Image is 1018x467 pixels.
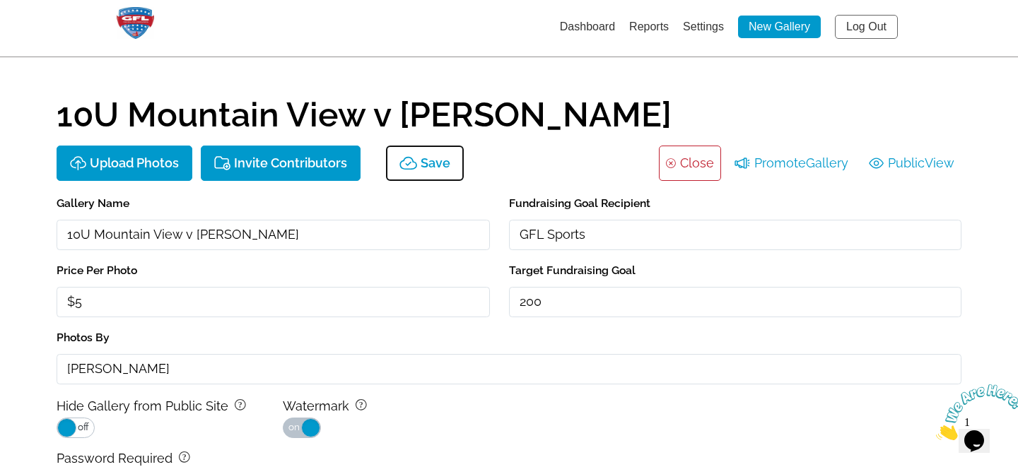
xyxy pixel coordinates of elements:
a: Reports [629,20,669,32]
h1: 10U Mountain View v [PERSON_NAME] [57,97,961,131]
tspan: ? [238,400,242,410]
span: on [288,418,301,437]
label: Hide Gallery from Public Site [57,395,283,418]
p: Invite Contributors [234,156,347,171]
a: Log Out [835,15,898,39]
a: New Gallery [738,16,821,38]
a: Dashboard [560,20,615,32]
tspan: ? [359,400,363,410]
a: Close [680,152,714,175]
label: Price Per Photo [57,261,490,280]
p: Upload Photos [90,156,179,171]
label: Target Fundraising Goal [509,261,961,280]
label: Watermark [283,395,509,418]
span: 1 [6,6,11,18]
button: Invite Contributors [201,146,361,181]
iframe: chat widget [930,379,1018,446]
span: off [76,418,89,437]
tspan: ? [182,452,187,462]
label: Gallery Name [57,194,490,213]
a: PublicView [869,152,954,175]
p: Save [421,156,450,171]
span: View [925,152,954,175]
img: Chat attention grabber [6,6,93,61]
span: Gallery [806,152,848,175]
button: Upload Photos [57,146,192,181]
a: Settings [683,20,724,32]
button: Save [386,146,464,181]
label: Photos By [57,328,961,348]
li: Promote [727,146,855,181]
img: Snapphound Logo [117,7,154,39]
label: Fundraising Goal Recipient [509,194,961,213]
